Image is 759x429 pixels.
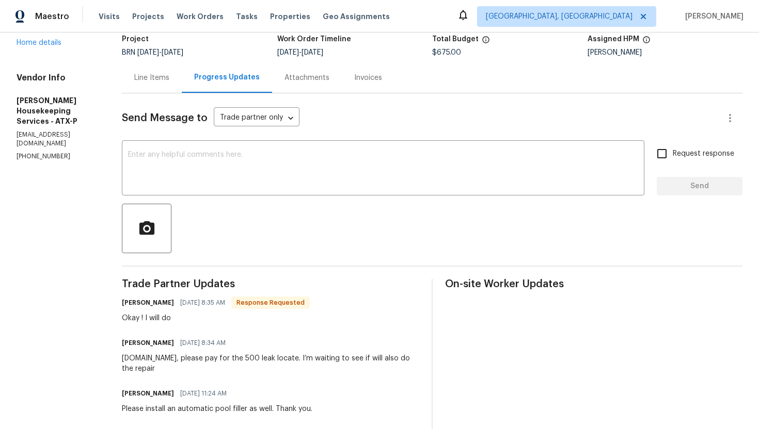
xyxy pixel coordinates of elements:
[162,49,183,56] span: [DATE]
[588,49,743,56] div: [PERSON_NAME]
[277,49,323,56] span: -
[137,49,159,56] span: [DATE]
[232,298,309,308] span: Response Requested
[302,49,323,56] span: [DATE]
[323,11,390,22] span: Geo Assignments
[132,11,164,22] span: Projects
[122,279,419,289] span: Trade Partner Updates
[354,73,382,83] div: Invoices
[277,49,299,56] span: [DATE]
[122,313,310,323] div: Okay ! I will do
[17,152,97,161] p: [PHONE_NUMBER]
[642,36,651,49] span: The hpm assigned to this work order.
[122,338,174,348] h6: [PERSON_NAME]
[588,36,639,43] h5: Assigned HPM
[99,11,120,22] span: Visits
[177,11,224,22] span: Work Orders
[673,148,734,159] span: Request response
[17,73,97,83] h4: Vendor Info
[180,388,227,399] span: [DATE] 11:24 AM
[122,36,149,43] h5: Project
[137,49,183,56] span: -
[270,11,310,22] span: Properties
[180,298,225,308] span: [DATE] 8:35 AM
[432,36,479,43] h5: Total Budget
[122,353,419,374] div: [DOMAIN_NAME], please pay for the 500 leak locate. I’m waiting to see if will also do the repair
[122,404,312,414] div: Please install an automatic pool filler as well. Thank you.
[681,11,744,22] span: [PERSON_NAME]
[134,73,169,83] div: Line Items
[236,13,258,20] span: Tasks
[122,298,174,308] h6: [PERSON_NAME]
[122,388,174,399] h6: [PERSON_NAME]
[486,11,632,22] span: [GEOGRAPHIC_DATA], [GEOGRAPHIC_DATA]
[17,130,97,148] p: [EMAIL_ADDRESS][DOMAIN_NAME]
[122,113,208,123] span: Send Message to
[277,36,351,43] h5: Work Order Timeline
[17,95,97,126] h5: [PERSON_NAME] Housekeeping Services - ATX-P
[482,36,490,49] span: The total cost of line items that have been proposed by Opendoor. This sum includes line items th...
[122,49,183,56] span: BRN
[17,39,61,46] a: Home details
[180,338,226,348] span: [DATE] 8:34 AM
[35,11,69,22] span: Maestro
[284,73,329,83] div: Attachments
[432,49,461,56] span: $675.00
[445,279,742,289] span: On-site Worker Updates
[194,72,260,82] div: Progress Updates
[214,110,299,127] div: Trade partner only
